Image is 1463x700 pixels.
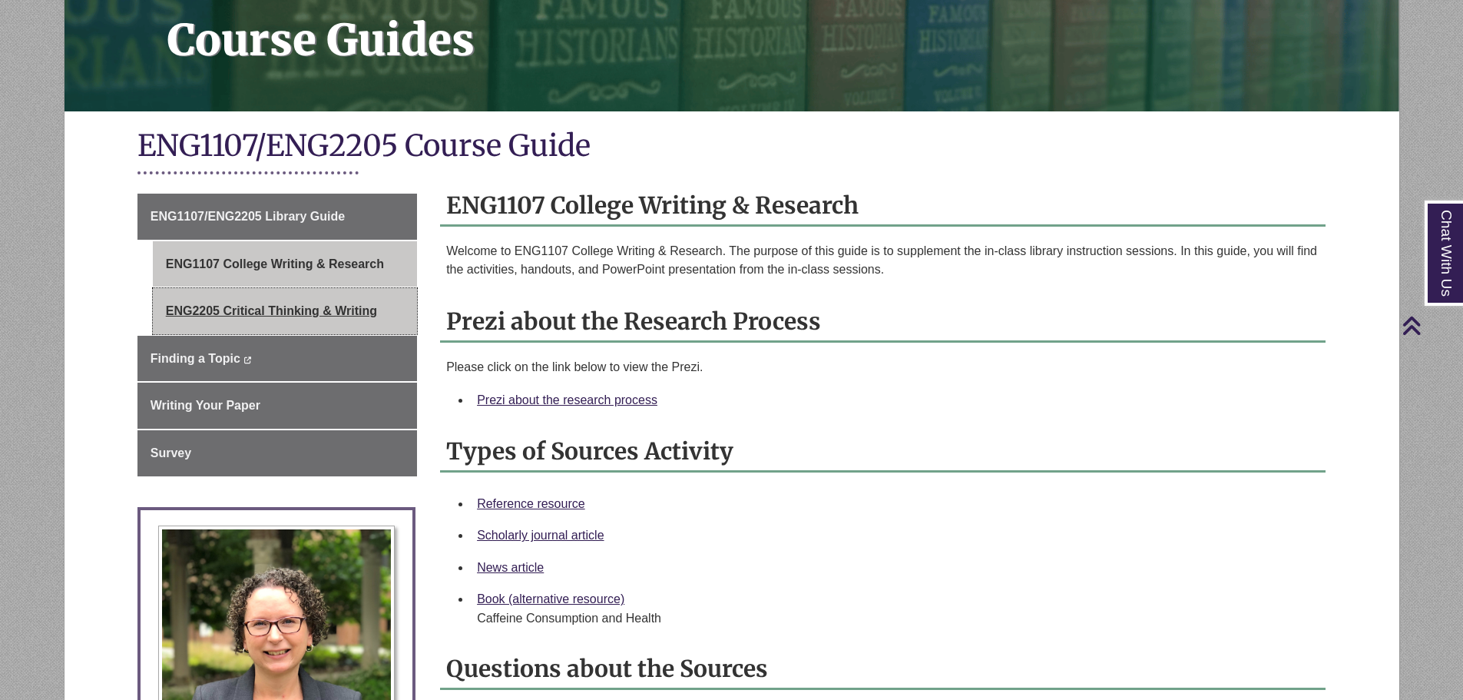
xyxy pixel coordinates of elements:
div: Guide Page Menu [137,194,417,476]
p: Welcome to ENG1107 College Writing & Research. The purpose of this guide is to supplement the in-... [446,242,1319,279]
span: Writing Your Paper [151,399,260,412]
a: Reference resource [477,497,585,510]
h1: ENG1107/ENG2205 Course Guide [137,127,1326,168]
a: Book (alternative resource) [477,592,624,605]
a: News article [477,561,544,574]
h2: Types of Sources Activity [440,432,1326,473]
span: ENG1107/ENG2205 Library Guide [151,210,345,223]
p: Please click on the link below to view the Prezi. [446,358,1319,377]
h2: ENG1107 College Writing & Research [440,186,1326,227]
a: ENG1107 College Writing & Research [153,241,417,287]
a: Prezi about the research process [477,393,657,406]
div: Caffeine Consumption and Health [477,609,1313,628]
a: Finding a Topic [137,336,417,382]
i: This link opens in a new window [243,357,252,363]
a: Back to Top [1402,315,1459,336]
a: ENG1107/ENG2205 Library Guide [137,194,417,240]
a: Survey [137,430,417,476]
a: ENG2205 Critical Thinking & Writing [153,288,417,334]
a: Scholarly journal article [477,529,604,542]
h2: Prezi about the Research Process [440,302,1326,343]
span: Finding a Topic [151,352,240,365]
a: Writing Your Paper [137,383,417,429]
span: Survey [151,446,191,459]
h2: Questions about the Sources [440,649,1326,690]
